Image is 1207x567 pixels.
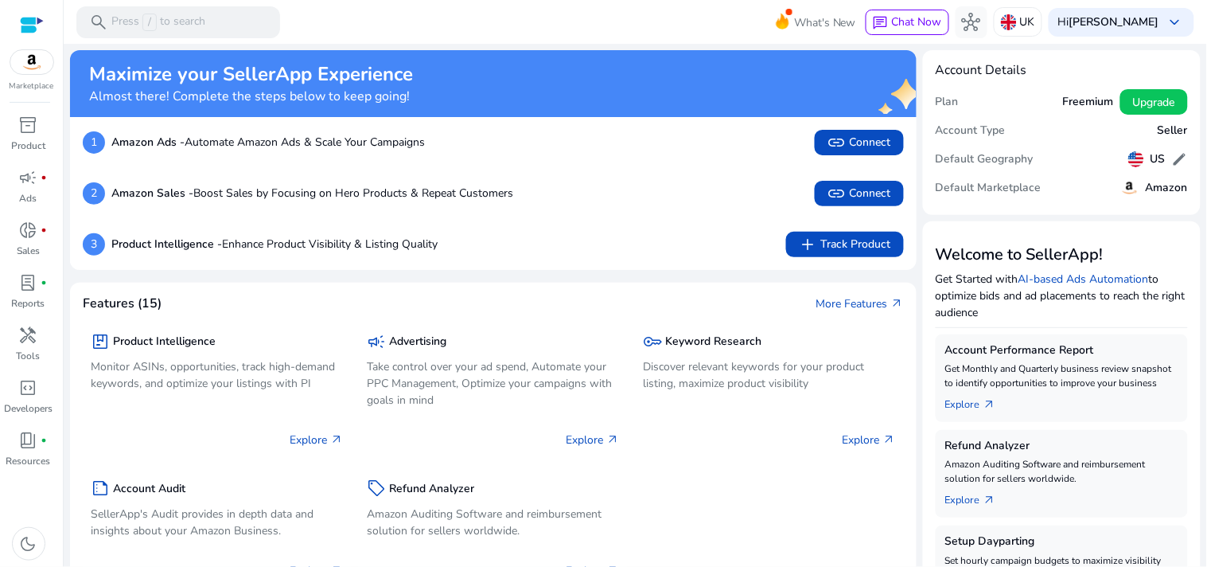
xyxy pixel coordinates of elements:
span: dark_mode [19,534,38,553]
p: SellerApp's Audit provides in depth data and insights about your Amazon Business. [91,506,343,539]
span: code_blocks [19,378,38,397]
p: Sales [17,244,40,258]
span: sell [367,479,386,498]
p: Hi [1058,17,1159,28]
h5: Account Audit [113,483,185,496]
button: linkConnect [815,130,904,155]
p: 3 [83,233,105,256]
h5: US [1151,153,1166,166]
h4: Features (15) [83,296,162,311]
span: Chat Now [892,14,942,29]
span: donut_small [19,221,38,240]
span: arrow_outward [983,398,996,411]
p: Explore [567,432,620,448]
span: book_4 [19,431,38,450]
h5: Product Intelligence [113,335,216,349]
span: search [89,13,108,32]
span: edit [1172,151,1188,167]
span: fiber_manual_record [41,280,48,286]
h5: Advertising [389,335,446,349]
p: Product [11,139,45,153]
p: Take control over your ad spend, Automate your PPC Management, Optimize your campaigns with goals... [367,358,619,409]
span: / [142,14,157,31]
p: Amazon Auditing Software and reimbursement solution for sellers worldwide. [367,506,619,539]
span: handyman [19,326,38,345]
h3: Welcome to SellerApp! [936,245,1188,264]
span: Upgrade [1133,94,1175,111]
p: Amazon Auditing Software and reimbursement solution for sellers worldwide. [945,457,1178,486]
span: arrow_outward [983,494,996,506]
p: Ads [20,191,37,205]
p: Marketplace [10,80,54,92]
span: inventory_2 [19,115,38,135]
img: us.svg [1128,151,1144,167]
p: Automate Amazon Ads & Scale Your Campaigns [111,134,425,151]
button: hub [956,6,987,38]
span: Connect [827,184,891,203]
b: Product Intelligence - [111,237,222,252]
span: Track Product [799,235,891,254]
a: Explorearrow_outward [945,486,1009,508]
p: 2 [83,182,105,205]
p: Reports [12,296,45,311]
span: fiber_manual_record [41,174,48,181]
span: campaign [19,168,38,187]
img: uk.svg [1001,14,1017,30]
span: What's New [794,9,856,37]
span: fiber_manual_record [41,437,48,444]
p: Tools [17,349,41,363]
p: Resources [6,454,51,468]
p: 1 [83,131,105,154]
button: linkConnect [815,181,904,206]
p: Boost Sales by Focusing on Hero Products & Repeat Customers [111,185,513,201]
a: Explorearrow_outward [945,390,1009,413]
h5: Seller [1158,124,1188,138]
h5: Keyword Research [666,335,762,349]
span: campaign [367,332,386,351]
span: link [827,133,847,152]
img: amazon.svg [1120,178,1139,197]
a: AI-based Ads Automation [1018,272,1149,287]
span: link [827,184,847,203]
p: Press to search [111,14,205,31]
span: Connect [827,133,891,152]
span: hub [962,13,981,32]
h4: Almost there! Complete the steps below to keep going! [89,89,413,104]
span: summarize [91,479,110,498]
h5: Default Marketplace [936,182,1042,195]
button: chatChat Now [866,10,949,35]
h5: Amazon [1146,182,1188,195]
h5: Plan [936,96,959,109]
span: arrow_outward [891,297,904,310]
b: [PERSON_NAME] [1069,14,1159,29]
p: Explore [843,432,896,448]
span: fiber_manual_record [41,227,48,233]
h5: Setup Dayparting [945,535,1178,549]
p: Discover relevant keywords for your product listing, maximize product visibility [644,358,896,392]
p: Get Monthly and Quarterly business review snapshot to identify opportunities to improve your busi... [945,362,1178,390]
h5: Refund Analyzer [389,483,474,496]
span: chat [873,15,889,31]
h5: Account Type [936,124,1006,138]
p: Get Started with to optimize bids and ad placements to reach the right audience [936,271,1188,321]
span: add [799,235,818,254]
h5: Account Performance Report [945,344,1178,358]
a: More Featuresarrow_outward [816,295,904,312]
button: addTrack Product [786,232,904,257]
span: package [91,332,110,351]
p: Monitor ASINs, opportunities, track high-demand keywords, and optimize your listings with PI [91,358,343,392]
h5: Default Geography [936,153,1034,166]
h5: Freemium [1063,96,1114,109]
span: arrow_outward [607,433,620,446]
b: Amazon Ads - [111,135,185,150]
p: Enhance Product Visibility & Listing Quality [111,236,438,252]
img: amazon.svg [10,50,53,74]
span: arrow_outward [883,433,896,446]
p: UK [1020,8,1035,36]
span: key [644,332,663,351]
button: Upgrade [1120,89,1188,115]
span: arrow_outward [330,433,343,446]
h2: Maximize your SellerApp Experience [89,63,413,86]
p: Explore [290,432,343,448]
h5: Refund Analyzer [945,440,1178,453]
